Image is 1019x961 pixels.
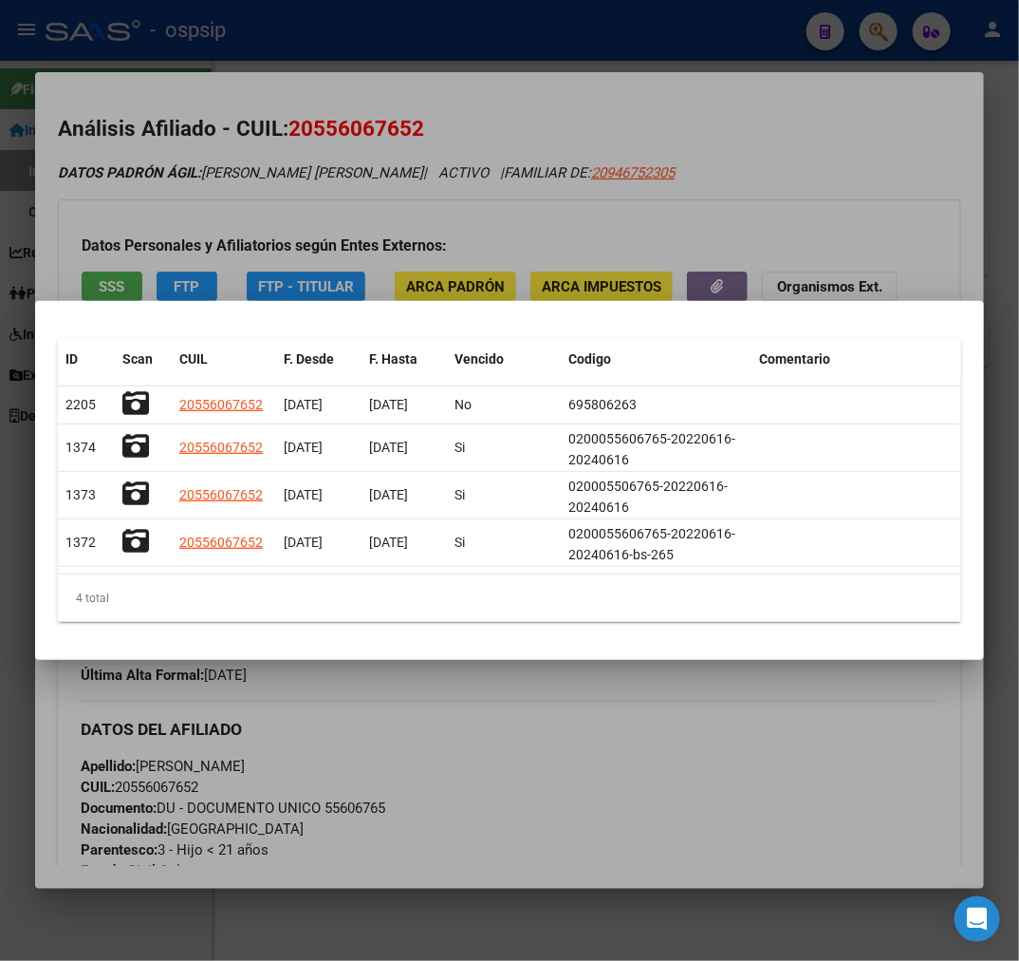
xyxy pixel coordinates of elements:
span: No [454,397,472,412]
span: [DATE] [284,397,323,412]
span: F. Desde [284,351,334,367]
span: Si [454,487,465,502]
datatable-header-cell: Comentario [751,339,961,380]
datatable-header-cell: F. Desde [276,339,361,380]
span: 695806263 [568,397,637,412]
span: Comentario [759,351,830,367]
span: [DATE] [369,487,408,502]
span: Si [454,440,465,455]
span: [DATE] [369,397,408,412]
span: 20556067652 [179,397,263,412]
span: 2205 [65,397,96,412]
span: [DATE] [369,535,408,550]
span: 20556067652 [179,487,263,502]
span: 1374 [65,440,96,455]
span: 20556067652 [179,535,263,550]
span: Si [454,535,465,550]
span: Codigo [568,351,611,367]
div: 4 total [58,575,961,622]
span: 20556067652 [179,440,263,455]
span: [DATE] [369,440,408,455]
span: 1372 [65,535,96,550]
datatable-header-cell: ID [58,339,115,380]
span: CUIL [179,351,208,367]
span: [DATE] [284,440,323,455]
span: [DATE] [284,487,323,502]
span: 0200055606765-20220616-20240616-bs-265 [568,526,735,563]
datatable-header-cell: Scan [115,339,172,380]
datatable-header-cell: Vencido [447,339,561,380]
span: 0200055606765-20220616-20240616 [568,431,735,468]
span: Vencido [454,351,504,367]
datatable-header-cell: Codigo [561,339,751,380]
span: [DATE] [284,535,323,550]
span: ID [65,351,78,367]
span: 020005506765-20220616-20240616 [568,479,728,516]
span: 1373 [65,487,96,502]
span: Scan [122,351,153,367]
datatable-header-cell: F. Hasta [361,339,447,380]
div: Open Intercom Messenger [954,896,1000,942]
span: F. Hasta [369,351,417,367]
datatable-header-cell: CUIL [172,339,276,380]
